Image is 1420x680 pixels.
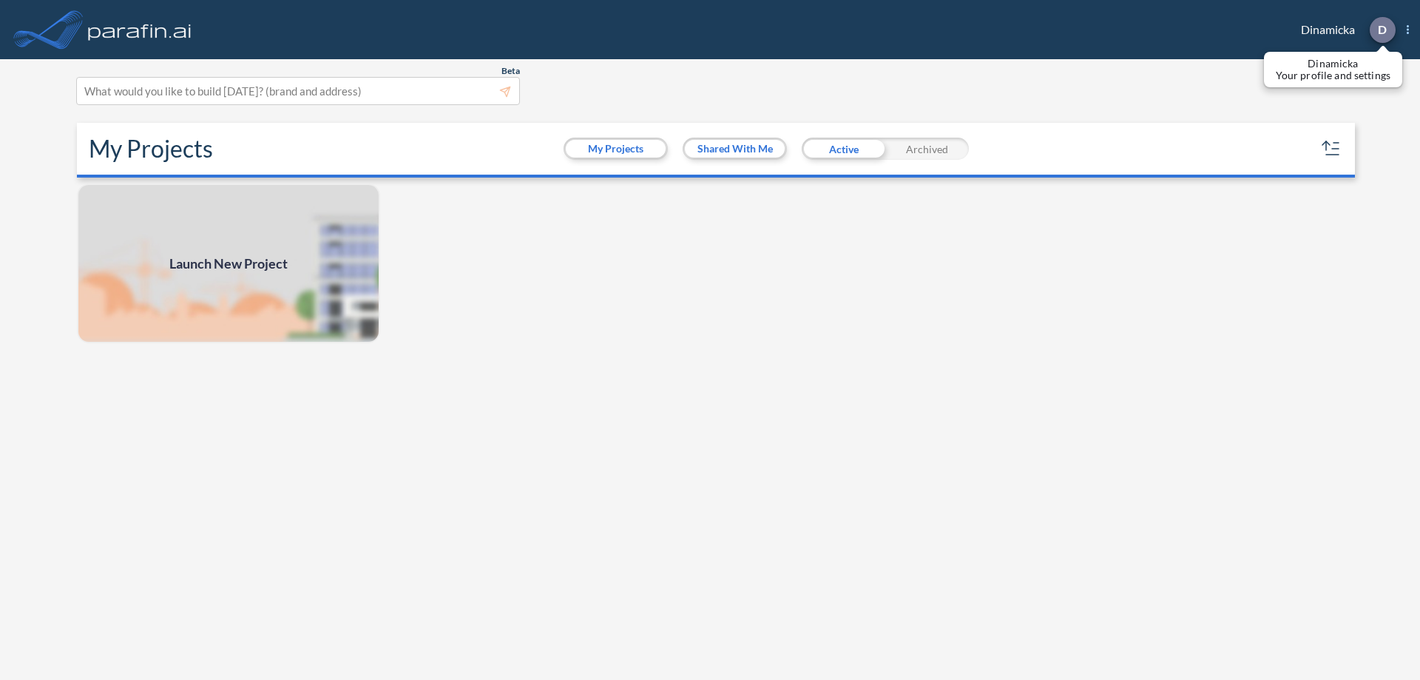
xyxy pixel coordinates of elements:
[1276,70,1390,81] p: Your profile and settings
[566,140,666,158] button: My Projects
[77,184,380,343] a: Launch New Project
[85,15,195,44] img: logo
[685,140,785,158] button: Shared With Me
[1276,58,1390,70] p: Dinamicka
[885,138,969,160] div: Archived
[77,184,380,343] img: add
[169,254,288,274] span: Launch New Project
[1279,17,1409,43] div: Dinamicka
[1319,137,1343,161] button: sort
[1378,23,1387,36] p: D
[501,65,520,77] span: Beta
[89,135,213,163] h2: My Projects
[802,138,885,160] div: Active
